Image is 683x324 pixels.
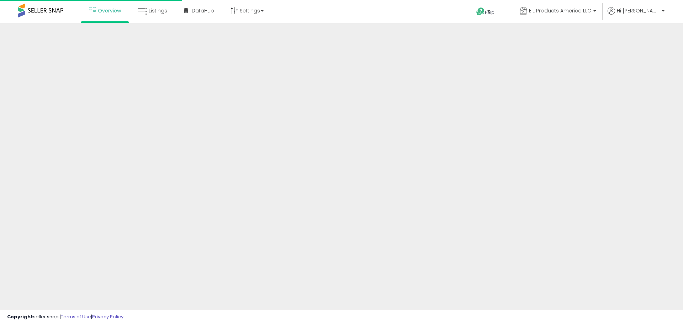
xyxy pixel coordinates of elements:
[98,7,121,14] span: Overview
[485,9,494,15] span: Help
[608,7,665,23] a: Hi [PERSON_NAME]
[471,2,508,23] a: Help
[92,313,123,320] a: Privacy Policy
[192,7,214,14] span: DataHub
[476,7,485,16] i: Get Help
[149,7,167,14] span: Listings
[7,313,33,320] strong: Copyright
[617,7,660,14] span: Hi [PERSON_NAME]
[529,7,591,14] span: E.L Products America LLC
[7,314,123,320] div: seller snap | |
[61,313,91,320] a: Terms of Use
